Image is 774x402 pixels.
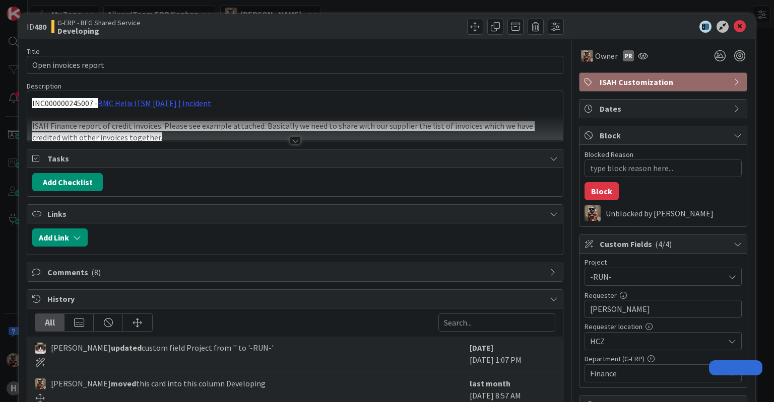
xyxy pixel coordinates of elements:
img: VK [581,50,593,62]
label: Requester [585,291,617,300]
span: ( 8 ) [91,267,101,277]
img: VK [35,378,46,389]
span: Links [47,208,544,220]
b: Developing [57,27,141,35]
span: [PERSON_NAME] this card into this column Developing [51,377,266,389]
span: Dates [600,103,729,115]
b: last month [470,378,510,388]
div: Requester location [585,323,742,330]
div: Department (G-ERP) [585,355,742,362]
span: History [47,293,544,305]
span: Block [600,129,729,141]
b: moved [111,378,136,388]
span: HCZ [590,334,719,348]
div: Unblocked by [PERSON_NAME] [606,209,742,218]
span: Custom Fields [600,238,729,250]
span: INC000000245007 - [32,98,98,108]
b: updated [111,343,142,353]
div: All [35,314,64,331]
span: Description [27,82,61,91]
span: G-ERP - BFG Shared Service [57,19,141,27]
input: type card name here... [27,56,563,74]
label: Blocked Reason [585,150,633,159]
span: ID [27,21,46,33]
b: 480 [34,22,46,32]
button: Block [585,182,619,200]
span: ( 4/4 ) [655,239,672,249]
label: Title [27,47,40,56]
span: ISAH Customization [600,76,729,88]
div: Project [585,259,742,266]
button: Add Link [32,228,88,247]
img: VK [585,205,601,221]
span: Finance [590,367,724,379]
span: [PERSON_NAME] custom field Project from '' to '-RUN-' [51,342,274,354]
button: Add Checklist [32,173,103,191]
a: BMC Helix ITSM [DATE] | Incident [98,98,211,108]
input: Search... [438,313,555,332]
div: [DATE] 1:07 PM [470,342,555,367]
span: Comments [47,266,544,278]
b: [DATE] [470,343,493,353]
span: Tasks [47,152,544,165]
div: PR [623,50,634,61]
img: Kv [35,343,46,354]
span: -RUN- [590,270,719,284]
span: Owner [595,50,618,62]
